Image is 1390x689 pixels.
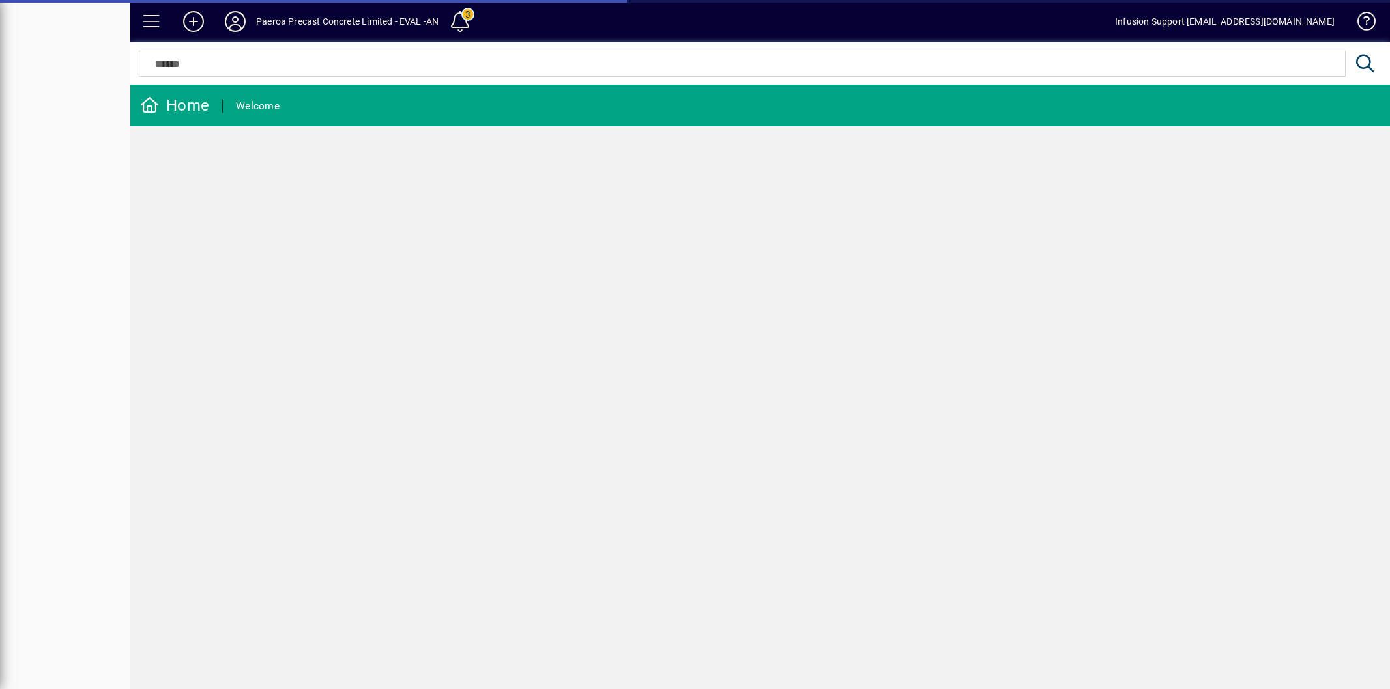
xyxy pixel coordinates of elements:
div: Welcome [236,96,280,117]
div: Paeroa Precast Concrete Limited - EVAL -AN [256,11,439,32]
button: Add [173,10,214,33]
a: Knowledge Base [1348,3,1374,45]
button: Profile [214,10,256,33]
div: Home [140,95,209,116]
div: Infusion Support [EMAIL_ADDRESS][DOMAIN_NAME] [1115,11,1335,32]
